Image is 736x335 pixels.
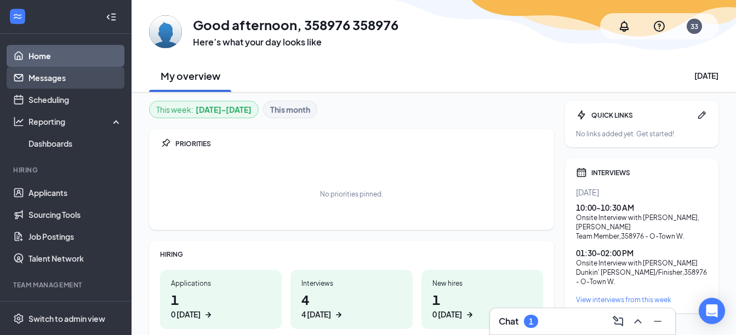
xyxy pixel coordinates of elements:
[28,132,122,154] a: Dashboards
[149,15,182,48] img: 358976 358976
[649,313,666,330] button: Minimize
[290,270,412,329] a: Interviews44 [DATE]ArrowRight
[464,309,475,320] svg: ArrowRight
[576,167,587,178] svg: Calendar
[691,22,698,31] div: 33
[28,182,122,204] a: Applicants
[576,232,708,241] div: Team Member , 358976 - O-Town W.
[13,165,120,175] div: Hiring
[28,226,122,247] a: Job Postings
[432,279,532,288] div: New hires
[529,317,533,326] div: 1
[576,258,708,268] div: Onsite Interview with [PERSON_NAME]
[576,202,708,213] div: 10:00 - 10:30 AM
[161,69,220,83] h2: My overview
[13,280,120,290] div: Team Management
[160,250,543,259] div: HIRING
[618,20,631,33] svg: Notifications
[333,309,344,320] svg: ArrowRight
[697,109,708,120] svg: Pen
[653,20,666,33] svg: QuestionInfo
[576,247,708,258] div: 01:30 - 02:00 PM
[320,189,383,199] div: No priorities pinned.
[301,309,331,320] div: 4 [DATE]
[28,247,122,269] a: Talent Network
[699,298,725,324] div: Open Intercom Messenger
[156,103,252,115] div: This week :
[612,315,625,328] svg: ComposeMessage
[171,290,271,320] h1: 1
[193,15,398,34] h1: Good afternoon, 358976 358976
[28,204,122,226] a: Sourcing Tools
[432,309,462,320] div: 0 [DATE]
[629,313,647,330] button: ChevronUp
[432,290,532,320] h1: 1
[694,70,718,81] div: [DATE]
[193,36,398,48] h3: Here’s what your day looks like
[609,313,627,330] button: ComposeMessage
[171,309,201,320] div: 0 [DATE]
[28,313,105,324] div: Switch to admin view
[28,45,122,67] a: Home
[301,290,401,320] h1: 4
[13,116,24,127] svg: Analysis
[270,103,310,115] b: This month
[28,297,122,319] a: OnboardingCrown
[499,315,518,327] h3: Chat
[171,279,271,288] div: Applications
[591,111,692,120] div: QUICK LINKS
[591,168,708,177] div: INTERVIEWS
[576,187,708,198] div: [DATE]
[28,116,123,127] div: Reporting
[160,270,282,329] a: Applications10 [DATE]ArrowRight
[576,129,708,138] div: No links added yet. Get started!
[203,309,214,320] svg: ArrowRight
[196,103,252,115] b: [DATE] - [DATE]
[106,11,117,22] svg: Collapse
[576,295,708,304] a: View interviews from this week
[651,315,664,328] svg: Minimize
[576,213,708,232] div: Onsite Interview with [PERSON_NAME], [PERSON_NAME]
[576,268,708,286] div: Dunkin' [PERSON_NAME]/Finisher , 358976 - O-Town W.
[301,279,401,288] div: Interviews
[12,11,23,22] svg: WorkstreamLogo
[28,67,122,89] a: Messages
[175,139,543,148] div: PRIORITIES
[28,89,122,111] a: Scheduling
[576,109,587,120] svg: Bolt
[13,313,24,324] svg: Settings
[421,270,543,329] a: New hires10 [DATE]ArrowRight
[160,138,171,149] svg: Pin
[631,315,644,328] svg: ChevronUp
